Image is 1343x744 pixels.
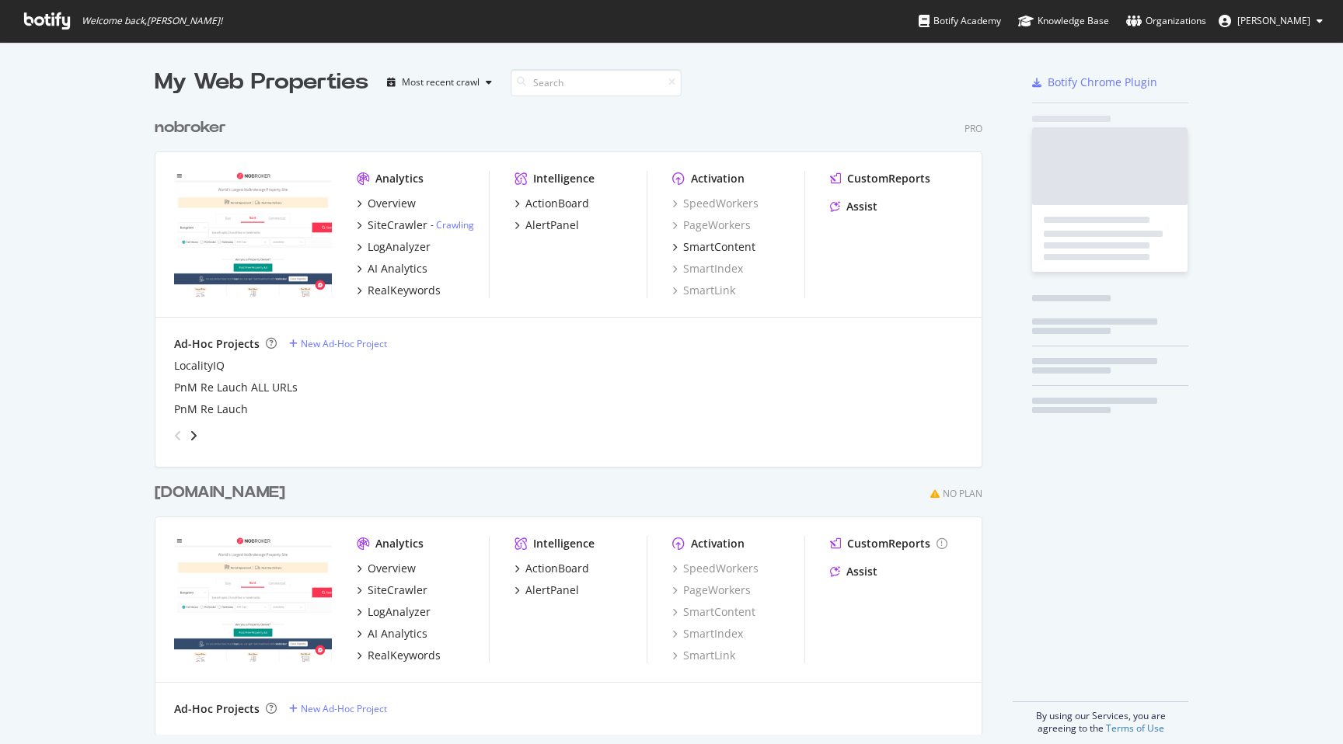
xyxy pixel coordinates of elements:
a: PnM Re Lauch [174,402,248,417]
a: Assist [830,564,877,579]
div: ActionBoard [525,561,589,576]
a: LocalityIQ [174,358,225,374]
div: Botify Chrome Plugin [1048,75,1157,90]
a: SiteCrawler- Crawling [357,217,474,233]
span: Welcome back, [PERSON_NAME] ! [82,15,222,27]
div: Organizations [1126,13,1206,29]
div: Pro [965,122,982,135]
div: SiteCrawler [368,582,427,598]
img: nobrokersecondary.com [174,536,332,662]
div: Ad-Hoc Projects [174,701,260,717]
a: SmartLink [672,283,735,298]
div: New Ad-Hoc Project [301,702,387,715]
div: Ad-Hoc Projects [174,336,260,352]
a: PageWorkers [672,582,751,598]
div: Assist [846,199,877,214]
div: AlertPanel [525,217,579,233]
div: Activation [691,171,745,186]
a: Crawling [436,218,474,231]
div: Assist [846,564,877,579]
a: Terms of Use [1106,721,1164,735]
div: Intelligence [533,171,595,186]
div: Intelligence [533,536,595,551]
div: angle-left [168,423,188,448]
div: SiteCrawler [368,217,427,233]
a: SmartContent [672,604,755,620]
a: Overview [357,561,416,576]
a: New Ad-Hoc Project [289,337,387,350]
a: SmartIndex [672,626,743,641]
a: PageWorkers [672,217,751,233]
div: Activation [691,536,745,551]
span: Bharat Lohakare [1237,14,1310,27]
div: SmartContent [683,239,755,255]
div: Botify Academy [919,13,1001,29]
a: SmartContent [672,239,755,255]
div: grid [155,98,995,735]
input: Search [511,69,682,96]
a: [DOMAIN_NAME] [155,482,291,504]
a: LogAnalyzer [357,239,431,255]
div: LogAnalyzer [368,604,431,620]
div: [DOMAIN_NAME] [155,482,285,504]
div: CustomReports [847,536,930,551]
a: PnM Re Lauch ALL URLs [174,380,298,395]
a: LogAnalyzer [357,604,431,620]
a: AI Analytics [357,261,427,276]
div: nobroker [155,116,226,139]
a: SmartLink [672,648,735,663]
a: SiteCrawler [357,582,427,598]
div: Overview [368,561,416,576]
a: SpeedWorkers [672,196,759,211]
a: AlertPanel [515,582,579,598]
div: Overview [368,196,416,211]
div: By using our Services, you are agreeing to the [1013,701,1188,735]
a: ActionBoard [515,561,589,576]
div: New Ad-Hoc Project [301,337,387,350]
div: Analytics [375,171,424,186]
a: AlertPanel [515,217,579,233]
img: nobroker.com [174,171,332,297]
a: AI Analytics [357,626,427,641]
div: No Plan [943,487,982,500]
div: RealKeywords [368,283,441,298]
div: RealKeywords [368,648,441,663]
div: angle-right [188,428,199,443]
a: nobroker [155,116,232,139]
a: Overview [357,196,416,211]
div: CustomReports [847,171,930,186]
div: LogAnalyzer [368,239,431,255]
div: - [431,218,474,231]
a: RealKeywords [357,648,441,663]
div: Analytics [375,536,424,551]
div: AI Analytics [368,261,427,276]
div: Knowledge Base [1018,13,1109,29]
a: SpeedWorkers [672,561,759,576]
a: SmartIndex [672,261,743,276]
button: [PERSON_NAME] [1206,9,1335,33]
a: ActionBoard [515,196,589,211]
a: RealKeywords [357,283,441,298]
a: New Ad-Hoc Project [289,702,387,715]
a: CustomReports [830,536,947,551]
a: Assist [830,199,877,214]
div: ActionBoard [525,196,589,211]
a: CustomReports [830,171,930,186]
button: Most recent crawl [381,70,498,95]
div: Most recent crawl [402,78,480,87]
div: AlertPanel [525,582,579,598]
div: My Web Properties [155,67,368,98]
a: Botify Chrome Plugin [1032,75,1157,90]
div: AI Analytics [368,626,427,641]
